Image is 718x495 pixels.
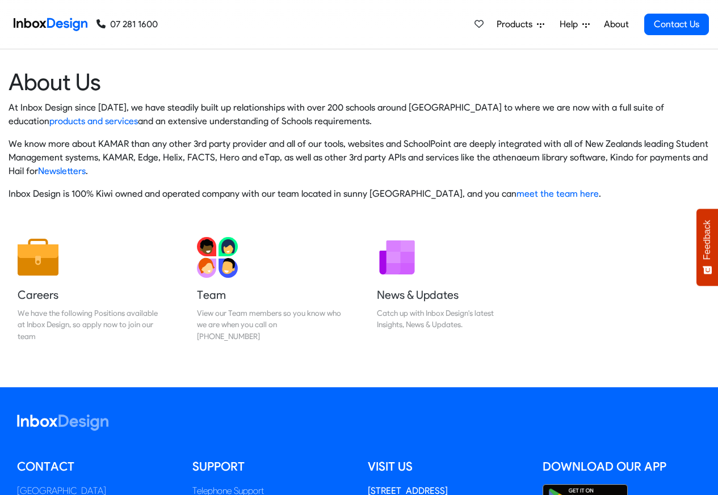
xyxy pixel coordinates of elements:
div: View our Team members so you know who we are when you call on [PHONE_NUMBER] [197,307,341,342]
a: Contact Us [644,14,709,35]
h5: Team [197,287,341,303]
a: Help [555,13,594,36]
p: We know more about KAMAR than any other 3rd party provider and all of our tools, websites and Sch... [9,137,709,178]
a: products and services [49,116,138,126]
p: Inbox Design is 100% Kiwi owned and operated company with our team located in sunny [GEOGRAPHIC_D... [9,187,709,201]
p: At Inbox Design since [DATE], we have steadily built up relationships with over 200 schools aroun... [9,101,709,128]
h5: Visit us [368,458,526,475]
a: Products [492,13,549,36]
h5: Careers [18,287,162,303]
img: logo_inboxdesign_white.svg [17,414,108,431]
a: News & Updates Catch up with Inbox Design's latest Insights, News & Updates. [368,228,530,351]
img: 2022_01_12_icon_newsletter.svg [377,237,418,278]
img: 2022_01_13_icon_job.svg [18,237,58,278]
h5: Contact [17,458,175,475]
div: Catch up with Inbox Design's latest Insights, News & Updates. [377,307,521,331]
heading: About Us [9,67,709,96]
a: Team View our Team members so you know who we are when you call on [PHONE_NUMBER] [188,228,350,351]
a: Newsletters [38,166,86,176]
span: Products [497,18,537,31]
img: 2022_01_13_icon_team.svg [197,237,238,278]
span: Feedback [702,220,712,260]
button: Feedback - Show survey [696,209,718,286]
a: About [601,13,632,36]
a: 07 281 1600 [96,18,158,31]
a: meet the team here [517,188,599,199]
h5: News & Updates [377,287,521,303]
a: Careers We have the following Positions available at Inbox Design, so apply now to join our team [9,228,171,351]
h5: Support [192,458,351,475]
h5: Download our App [543,458,701,475]
span: Help [560,18,582,31]
div: We have the following Positions available at Inbox Design, so apply now to join our team [18,307,162,342]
